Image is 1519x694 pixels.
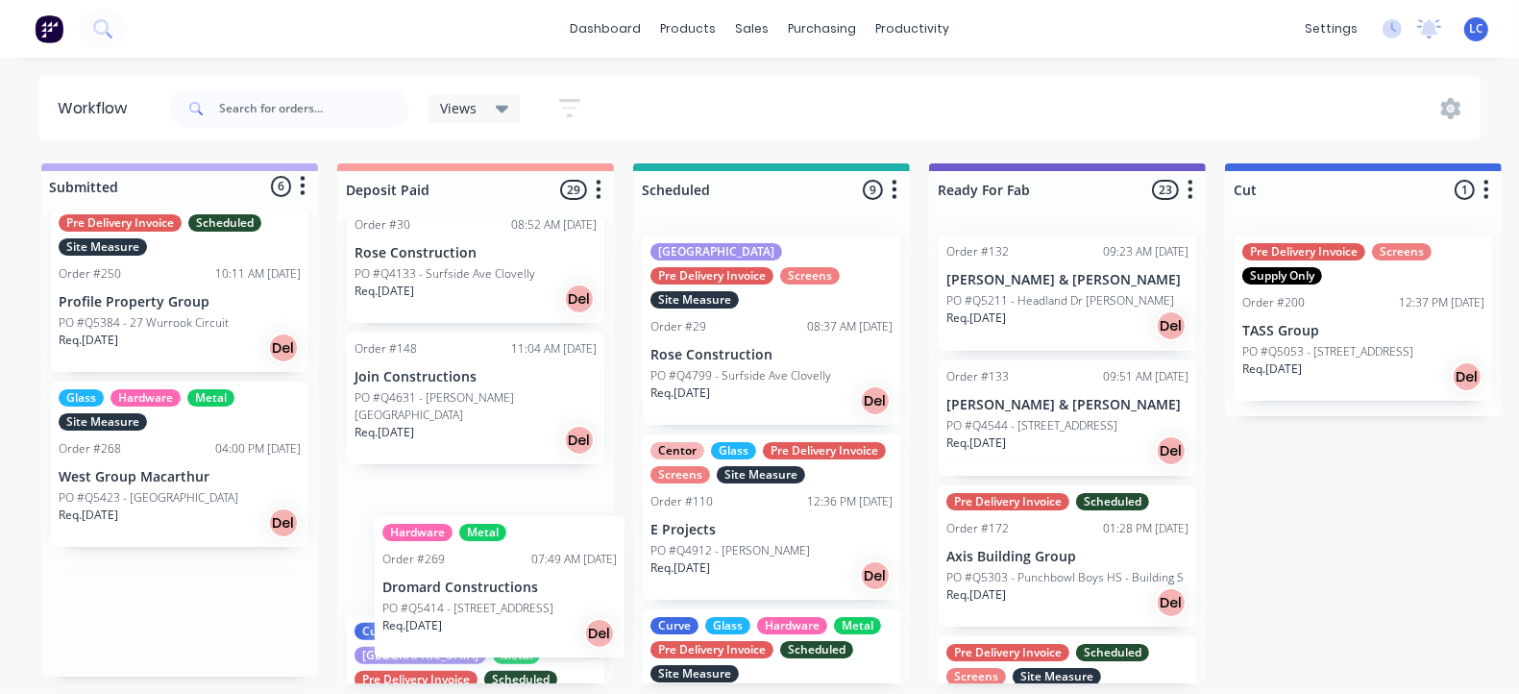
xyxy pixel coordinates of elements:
span: 23 [1152,180,1179,200]
input: Search for orders... [219,89,409,128]
input: Enter column name… [938,180,1127,200]
div: settings [1295,14,1367,43]
span: 6 [271,176,291,196]
input: Enter column name… [642,180,831,200]
input: Enter column name… [1234,180,1423,200]
div: sales [725,14,778,43]
input: Enter column name… [346,180,535,200]
span: 9 [863,180,883,200]
a: dashboard [560,14,650,43]
span: 29 [560,180,587,200]
div: products [650,14,725,43]
div: Workflow [58,97,136,120]
span: LC [1469,20,1483,37]
span: 1 [1455,180,1475,200]
span: Views [440,98,477,118]
div: productivity [866,14,959,43]
div: purchasing [778,14,866,43]
img: Factory [35,14,63,43]
div: Submitted [45,177,118,197]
